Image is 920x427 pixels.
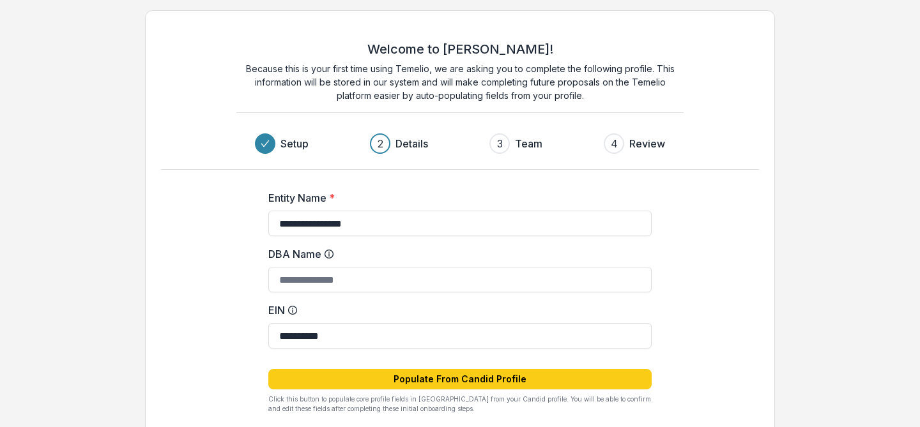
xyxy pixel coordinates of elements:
label: EIN [268,303,644,318]
div: 3 [497,136,503,151]
p: Because this is your first time using Temelio, we are asking you to complete the following profil... [236,62,684,102]
h3: Setup [280,136,309,151]
label: DBA Name [268,246,644,262]
div: 4 [611,136,618,151]
div: 2 [378,136,383,151]
button: Populate From Candid Profile [268,369,652,389]
h3: Team [515,136,542,151]
h3: Review [629,136,665,151]
div: Progress [255,133,665,154]
h3: Details [395,136,428,151]
label: Entity Name [268,190,644,206]
h2: Welcome to [PERSON_NAME]! [367,41,553,57]
p: Click this button to populate core profile fields in [GEOGRAPHIC_DATA] from your Candid profile. ... [268,394,652,414]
